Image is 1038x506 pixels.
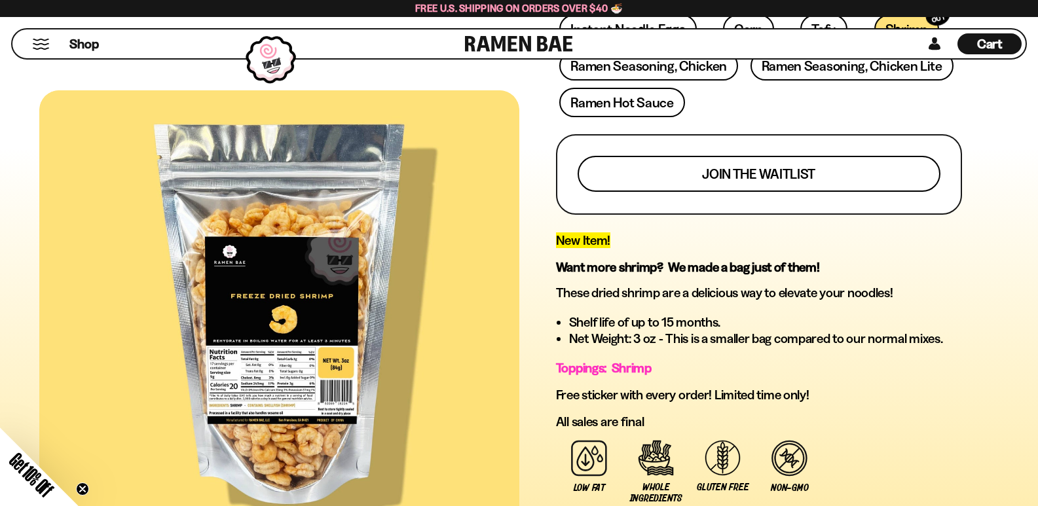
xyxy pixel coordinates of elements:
[32,39,50,50] button: Mobile Menu Trigger
[415,2,623,14] span: Free U.S. Shipping on Orders over $40 🍜
[957,29,1022,58] a: Cart
[702,167,815,181] span: Join the waitlist
[556,414,962,430] p: All sales are final
[771,482,808,494] span: Non-GMO
[629,482,683,504] span: Whole Ingredients
[556,232,610,248] span: New Item!
[76,482,89,496] button: Close teaser
[6,449,57,500] span: Get 10% Off
[569,314,962,331] li: Shelf life of up to 15 months.
[569,331,962,347] li: Net Weight: 3 oz - This is a smaller bag compared to our normal mixes.
[977,36,1003,52] span: Cart
[556,285,962,301] p: These dried shrimp are a delicious way to elevate your noodles!
[556,259,820,275] strong: Want more shrimp? We made a bag just of them!
[697,482,749,493] span: Gluten Free
[556,387,809,403] span: Free sticker with every order! Limited time only!
[69,35,99,53] span: Shop
[574,482,605,494] span: Low Fat
[578,156,940,192] button: Join the waitlist
[559,88,685,117] a: Ramen Hot Sauce
[69,33,99,54] a: Shop
[556,360,652,376] span: Toppings: Shrimp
